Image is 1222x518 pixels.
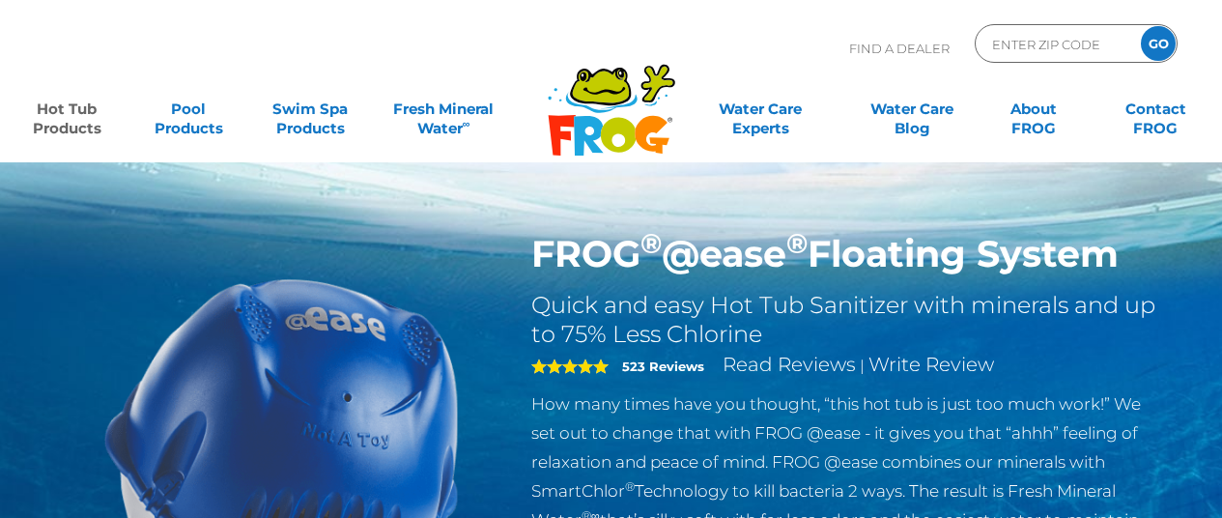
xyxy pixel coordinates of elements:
sup: ∞ [463,117,470,130]
a: Hot TubProducts [19,90,114,129]
sup: ® [625,479,635,494]
sup: ® [786,226,808,260]
sup: ® [640,226,662,260]
strong: 523 Reviews [622,359,704,374]
input: GO [1141,26,1176,61]
a: AboutFROG [986,90,1081,129]
a: Water CareBlog [865,90,959,129]
img: Frog Products Logo [537,39,686,157]
a: Fresh MineralWater∞ [384,90,503,129]
a: Water CareExperts [684,90,838,129]
a: Swim SpaProducts [263,90,357,129]
span: | [860,357,865,375]
a: Write Review [868,353,994,376]
h1: FROG @ease Floating System [531,232,1162,276]
p: Find A Dealer [849,24,950,72]
h2: Quick and easy Hot Tub Sanitizer with minerals and up to 75% Less Chlorine [531,291,1162,349]
a: ContactFROG [1108,90,1203,129]
a: PoolProducts [141,90,236,129]
span: 5 [531,359,609,374]
a: Read Reviews [723,353,856,376]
